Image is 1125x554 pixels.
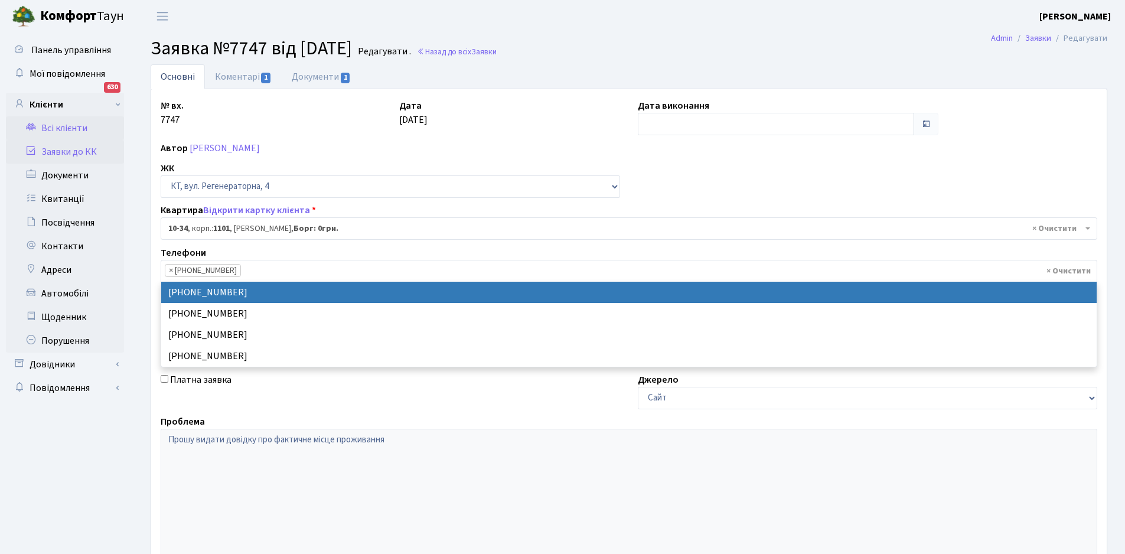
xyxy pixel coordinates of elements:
[161,303,1097,324] li: [PHONE_NUMBER]
[6,38,124,62] a: Панель управління
[161,246,206,260] label: Телефони
[6,376,124,400] a: Повідомлення
[161,141,188,155] label: Автор
[6,234,124,258] a: Контакти
[40,6,124,27] span: Таун
[161,282,1097,303] li: [PHONE_NUMBER]
[6,258,124,282] a: Адреси
[213,223,230,234] b: 1101
[161,324,1097,346] li: [PHONE_NUMBER]
[151,64,205,89] a: Основні
[6,353,124,376] a: Довідники
[1032,223,1077,234] span: Видалити всі елементи
[6,211,124,234] a: Посвідчення
[1039,9,1111,24] a: [PERSON_NAME]
[1025,32,1051,44] a: Заявки
[6,93,124,116] a: Клієнти
[341,73,350,83] span: 1
[6,329,124,353] a: Порушення
[190,142,260,155] a: [PERSON_NAME]
[6,187,124,211] a: Квитанції
[356,46,411,57] small: Редагувати .
[205,64,282,89] a: Коментарі
[399,99,422,113] label: Дата
[151,35,352,62] span: Заявка №7747 від [DATE]
[165,264,241,277] li: +380674024969
[161,217,1097,240] span: <b>10-34</b>, корп.: <b>1101</b>, Сусіденко Вікторія Володимирівна, <b>Борг: 0грн.</b>
[282,64,361,89] a: Документи
[12,5,35,28] img: logo.png
[148,6,177,26] button: Переключити навігацію
[161,415,205,429] label: Проблема
[152,99,390,135] div: 7747
[40,6,97,25] b: Комфорт
[6,164,124,187] a: Документи
[1046,265,1091,277] span: Видалити всі елементи
[6,282,124,305] a: Автомобілі
[261,73,270,83] span: 1
[6,305,124,329] a: Щоденник
[161,346,1097,367] li: [PHONE_NUMBER]
[161,161,174,175] label: ЖК
[390,99,629,135] div: [DATE]
[638,99,709,113] label: Дата виконання
[973,26,1125,51] nav: breadcrumb
[161,203,316,217] label: Квартира
[169,265,173,276] span: ×
[168,223,188,234] b: 10-34
[6,62,124,86] a: Мої повідомлення630
[31,44,111,57] span: Панель управління
[417,46,497,57] a: Назад до всіхЗаявки
[471,46,497,57] span: Заявки
[161,99,184,113] label: № вх.
[6,116,124,140] a: Всі клієнти
[203,204,310,217] a: Відкрити картку клієнта
[168,223,1082,234] span: <b>10-34</b>, корп.: <b>1101</b>, Сусіденко Вікторія Володимирівна, <b>Борг: 0грн.</b>
[1051,32,1107,45] li: Редагувати
[294,223,338,234] b: Борг: 0грн.
[638,373,679,387] label: Джерело
[6,140,124,164] a: Заявки до КК
[30,67,105,80] span: Мої повідомлення
[104,82,120,93] div: 630
[1039,10,1111,23] b: [PERSON_NAME]
[991,32,1013,44] a: Admin
[170,373,231,387] label: Платна заявка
